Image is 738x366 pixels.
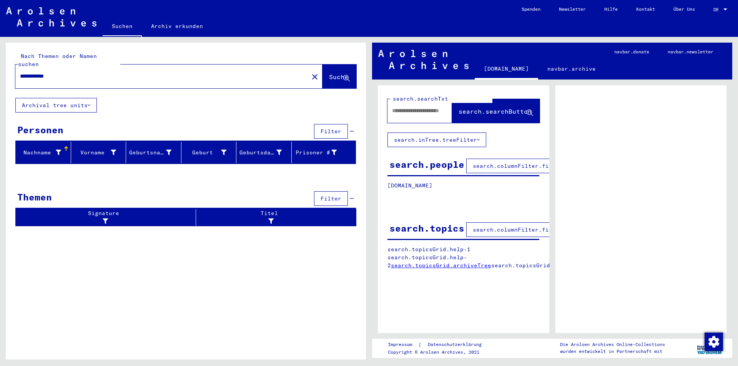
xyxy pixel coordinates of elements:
[16,142,71,163] mat-header-cell: Nachname
[388,349,491,356] p: Copyright © Arolsen Archives, 2021
[19,149,61,157] div: Nachname
[314,124,348,139] button: Filter
[239,149,282,157] div: Geburtsdatum
[387,132,486,147] button: search.inTree.treeFilter
[387,182,539,190] p: [DOMAIN_NAME]
[466,222,569,237] button: search.columnFilter.filter
[17,123,63,137] div: Personen
[393,95,448,102] mat-label: search.searchTxt
[74,146,126,159] div: Vorname
[388,341,418,349] a: Impressum
[378,50,469,69] img: Arolsen_neg.svg
[452,99,540,123] button: search.searchButton
[391,262,491,269] a: search.topicsGrid.archiveTree
[199,209,349,225] div: Titel
[129,146,181,159] div: Geburtsname
[695,338,724,358] img: yv_logo.png
[236,142,292,163] mat-header-cell: Geburtsdatum
[142,17,212,35] a: Archiv erkunden
[19,146,71,159] div: Nachname
[388,341,491,349] div: |
[184,146,236,159] div: Geburt‏
[295,146,347,159] div: Prisoner #
[295,149,337,157] div: Prisoner #
[310,72,319,81] mat-icon: close
[292,142,356,163] mat-header-cell: Prisoner #
[473,162,562,169] span: search.columnFilter.filter
[321,195,341,202] span: Filter
[387,245,540,270] p: search.topicsGrid.help-1 search.topicsGrid.help-2 search.topicsGrid.manually.
[704,332,723,351] div: Zustimmung ändern
[475,60,538,79] a: [DOMAIN_NAME]
[605,43,658,61] a: navbar.donate
[389,157,464,171] div: search.people
[181,142,237,163] mat-header-cell: Geburt‏
[74,149,116,157] div: Vorname
[199,209,341,225] div: Titel
[422,341,491,349] a: Datenschutzerklärung
[322,65,356,88] button: Suche
[129,149,171,157] div: Geburtsname
[560,341,665,348] p: Die Arolsen Archives Online-Collections
[19,209,190,225] div: Signature
[184,149,227,157] div: Geburt‏
[538,60,605,78] a: navbar.archive
[15,98,97,113] button: Archival tree units
[103,17,142,37] a: Suchen
[473,226,562,233] span: search.columnFilter.filter
[307,69,322,84] button: Clear
[329,73,348,81] span: Suche
[18,53,97,68] mat-label: Nach Themen oder Namen suchen
[459,108,532,115] span: search.searchButton
[466,159,569,173] button: search.columnFilter.filter
[658,43,723,61] a: navbar.newsletter
[321,128,341,135] span: Filter
[17,190,52,204] div: Themen
[239,146,291,159] div: Geburtsdatum
[713,7,722,12] span: DE
[389,221,464,235] div: search.topics
[560,348,665,355] p: wurden entwickelt in Partnerschaft mit
[705,333,723,351] img: Zustimmung ändern
[6,7,96,26] img: Arolsen_neg.svg
[71,142,126,163] mat-header-cell: Vorname
[126,142,181,163] mat-header-cell: Geburtsname
[19,209,198,225] div: Signature
[314,191,348,206] button: Filter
